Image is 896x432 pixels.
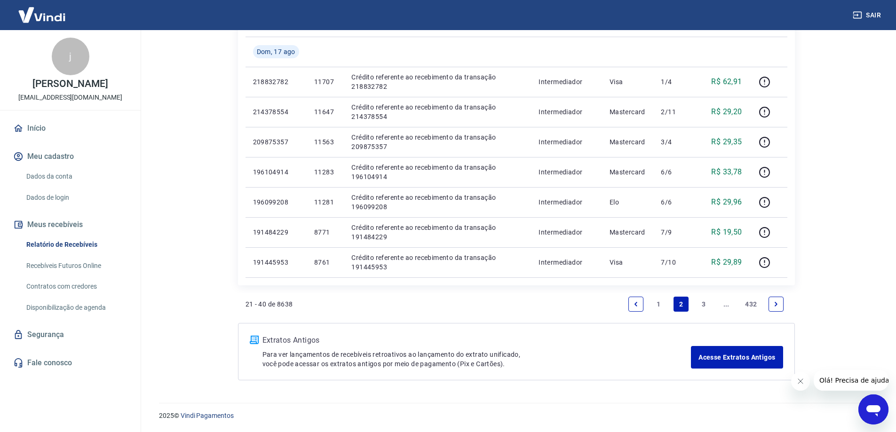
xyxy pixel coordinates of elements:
a: Recebíveis Futuros Online [23,256,129,275]
a: Page 3 [696,297,711,312]
p: 11563 [314,137,336,147]
p: Visa [610,77,646,86]
a: Page 1 [651,297,666,312]
p: 196104914 [253,167,299,177]
p: Crédito referente ao recebimento da transação 196099208 [351,193,523,212]
p: R$ 29,96 [711,196,742,208]
p: 6/6 [661,167,689,177]
p: 191445953 [253,258,299,267]
a: Fale conosco [11,353,129,373]
p: Visa [610,258,646,267]
a: Disponibilização de agenda [23,298,129,317]
p: 7/10 [661,258,689,267]
p: 196099208 [253,197,299,207]
p: 214378554 [253,107,299,117]
p: 8761 [314,258,336,267]
p: Extratos Antigos [262,335,691,346]
a: Acesse Extratos Antigos [691,346,783,369]
a: Page 432 [741,297,761,312]
p: [PERSON_NAME] [32,79,108,89]
p: [EMAIL_ADDRESS][DOMAIN_NAME] [18,93,122,102]
p: 2025 © [159,411,873,421]
a: Relatório de Recebíveis [23,235,129,254]
p: 218832782 [253,77,299,86]
a: Jump forward [719,297,734,312]
p: Intermediador [539,107,595,117]
a: Dados da conta [23,167,129,186]
p: Crédito referente ao recebimento da transação 191484229 [351,223,523,242]
p: 11707 [314,77,336,86]
p: Crédito referente ao recebimento da transação 214378554 [351,102,523,121]
a: Previous page [628,297,643,312]
iframe: Botão para abrir a janela de mensagens [858,394,888,424]
p: R$ 29,89 [711,257,742,268]
a: Segurança [11,324,129,345]
a: Page 2 is your current page [674,297,689,312]
p: Crédito referente ao recebimento da transação 218832782 [351,72,523,91]
p: Intermediador [539,197,595,207]
p: R$ 33,78 [711,166,742,178]
p: Para ver lançamentos de recebíveis retroativos ao lançamento do extrato unificado, você pode aces... [262,350,691,369]
iframe: Mensagem da empresa [814,370,888,391]
p: Intermediador [539,228,595,237]
p: Intermediador [539,137,595,147]
p: 6/6 [661,197,689,207]
button: Meus recebíveis [11,214,129,235]
p: 21 - 40 de 8638 [246,299,293,309]
p: Mastercard [610,107,646,117]
iframe: Fechar mensagem [791,372,810,391]
button: Meu cadastro [11,146,129,167]
p: Intermediador [539,77,595,86]
p: R$ 29,35 [711,136,742,148]
p: 3/4 [661,137,689,147]
a: Vindi Pagamentos [181,412,234,419]
p: Elo [610,197,646,207]
ul: Pagination [625,293,787,315]
p: Intermediador [539,167,595,177]
p: Crédito referente ao recebimento da transação 191445953 [351,253,523,272]
p: 11647 [314,107,336,117]
p: 11283 [314,167,336,177]
a: Dados de login [23,188,129,207]
p: 2/11 [661,107,689,117]
a: Contratos com credores [23,277,129,296]
span: Olá! Precisa de ajuda? [6,7,79,14]
p: Mastercard [610,167,646,177]
p: Crédito referente ao recebimento da transação 209875357 [351,133,523,151]
p: R$ 29,20 [711,106,742,118]
p: 11281 [314,197,336,207]
p: Mastercard [610,228,646,237]
p: 209875357 [253,137,299,147]
p: Mastercard [610,137,646,147]
p: Intermediador [539,258,595,267]
img: ícone [250,336,259,344]
p: R$ 19,50 [711,227,742,238]
p: 1/4 [661,77,689,86]
p: 7/9 [661,228,689,237]
p: Crédito referente ao recebimento da transação 196104914 [351,163,523,181]
p: R$ 62,91 [711,76,742,87]
p: 8771 [314,228,336,237]
p: 191484229 [253,228,299,237]
button: Sair [851,7,885,24]
img: Vindi [11,0,72,29]
span: Dom, 17 ago [257,47,295,56]
a: Next page [769,297,784,312]
div: j [52,38,89,75]
a: Início [11,118,129,139]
